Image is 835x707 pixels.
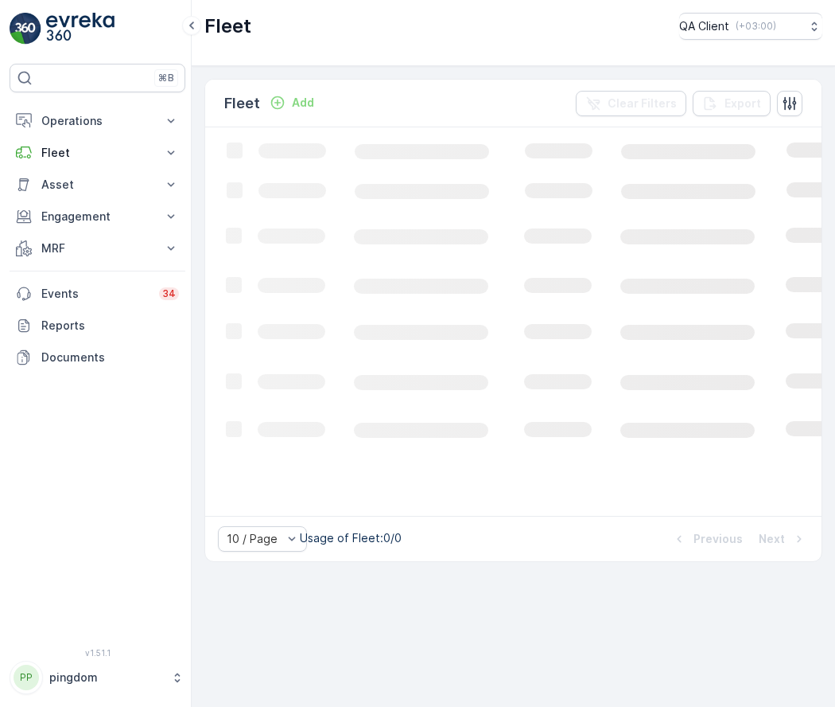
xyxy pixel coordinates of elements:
[10,232,185,264] button: MRF
[292,95,314,111] p: Add
[10,661,185,694] button: PPpingdom
[10,310,185,342] a: Reports
[263,93,320,112] button: Add
[10,137,185,169] button: Fleet
[162,287,176,300] p: 34
[49,670,163,686] p: pingdom
[300,530,402,546] p: Usage of Fleet : 0/0
[41,240,153,256] p: MRF
[10,13,41,45] img: logo
[41,318,179,334] p: Reports
[736,20,776,33] p: ( +03:00 )
[41,209,153,225] p: Engagement
[693,531,743,547] p: Previous
[41,350,179,365] p: Documents
[46,13,115,45] img: logo_light-DOdMpM7g.png
[204,14,251,39] p: Fleet
[41,286,150,302] p: Events
[10,169,185,201] button: Asset
[608,96,677,111] p: Clear Filters
[10,648,185,658] span: v 1.51.1
[679,13,822,40] button: QA Client(+03:00)
[10,201,185,232] button: Engagement
[679,18,729,34] p: QA Client
[10,105,185,137] button: Operations
[757,529,809,549] button: Next
[158,72,174,84] p: ⌘B
[41,145,153,161] p: Fleet
[576,91,686,116] button: Clear Filters
[10,278,185,310] a: Events34
[41,177,153,193] p: Asset
[10,342,185,373] a: Documents
[724,96,761,111] p: Export
[224,92,260,115] p: Fleet
[14,665,39,690] div: PP
[693,91,771,116] button: Export
[41,113,153,129] p: Operations
[759,531,785,547] p: Next
[670,529,744,549] button: Previous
